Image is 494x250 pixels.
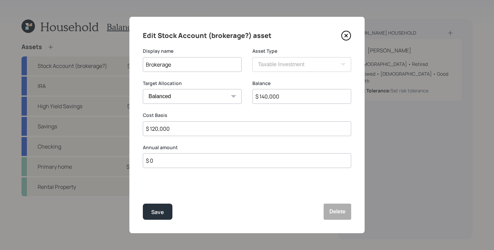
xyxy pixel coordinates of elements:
label: Cost Basis [143,112,351,119]
div: Save [151,208,164,217]
h4: Edit Stock Account (brokerage?) asset [143,30,272,41]
label: Display name [143,48,242,54]
label: Target Allocation [143,80,242,87]
label: Annual amount [143,144,351,151]
label: Balance [252,80,351,87]
label: Asset Type [252,48,351,54]
button: Delete [324,204,351,220]
button: Save [143,204,172,220]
